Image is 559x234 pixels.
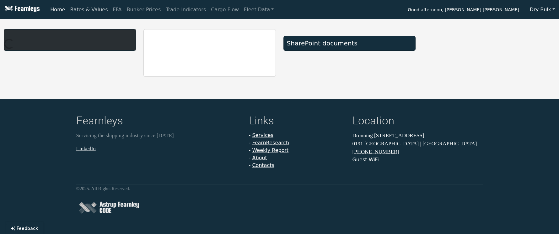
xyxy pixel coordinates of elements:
[76,114,241,129] h4: Fearnleys
[252,140,289,146] a: FearnResearch
[252,155,267,161] a: About
[249,139,345,147] li: -
[352,139,483,148] p: 0191 [GEOGRAPHIC_DATA] | [GEOGRAPHIC_DATA]
[252,162,274,168] a: Contacts
[76,145,96,151] a: LinkedIn
[163,3,208,16] a: Trade Indicators
[352,132,483,140] p: Dronning [STREET_ADDRESS]
[208,3,241,16] a: Cargo Flow
[526,4,559,16] button: Dry Bulk
[144,29,275,76] iframe: report archive
[76,186,130,191] small: © 2025 . All Rights Reserved.
[287,39,412,47] div: SharePoint documents
[241,3,276,16] a: Fleet Data
[48,3,67,16] a: Home
[252,147,288,153] a: Weekly Report
[124,3,163,16] a: Bunker Prices
[3,6,40,13] img: Fearnleys Logo
[76,132,241,140] p: Servicing the shipping industry since [DATE]
[352,114,483,129] h4: Location
[110,3,124,16] a: FFA
[68,3,110,16] a: Rates & Values
[249,147,345,154] li: -
[352,149,399,155] a: [PHONE_NUMBER]
[249,162,345,169] li: -
[352,156,379,164] button: Guest WiFi
[252,132,273,138] a: Services
[249,154,345,162] li: -
[408,5,520,16] span: Good afternoon, [PERSON_NAME] [PERSON_NAME].
[249,114,345,129] h4: Links
[249,132,345,139] li: -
